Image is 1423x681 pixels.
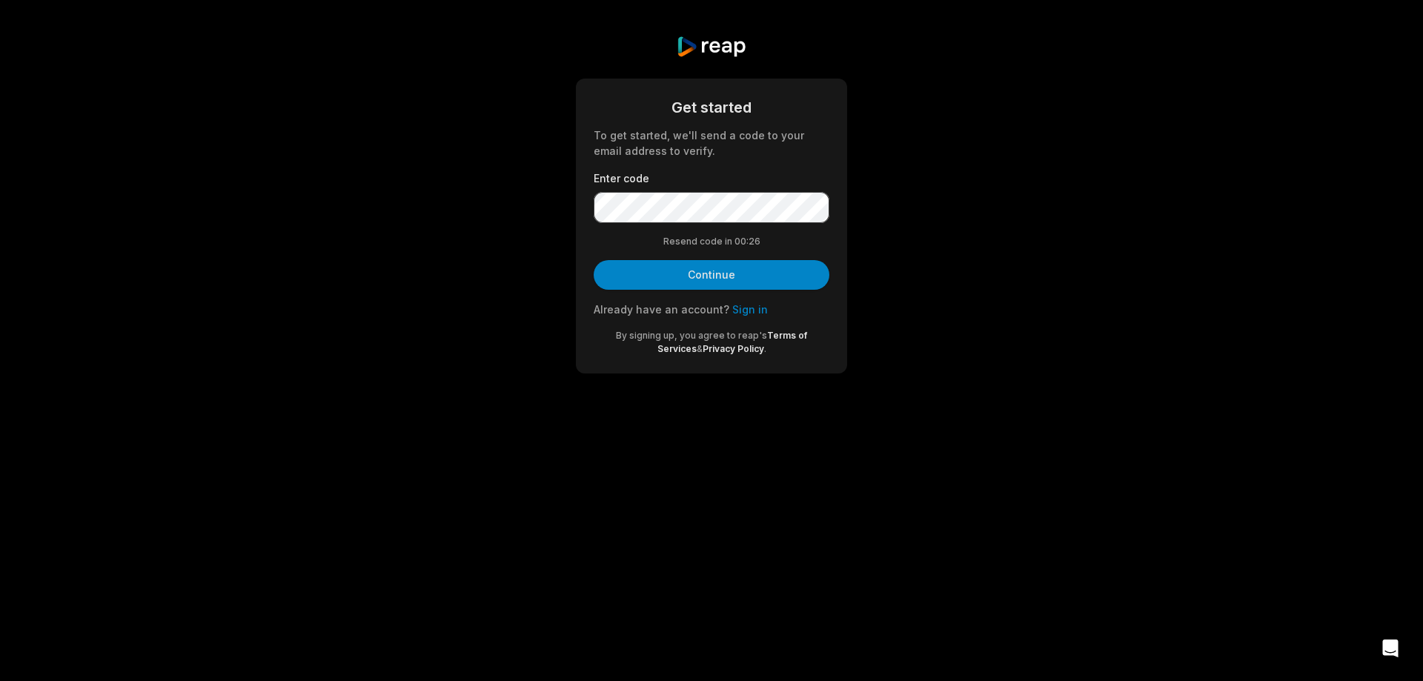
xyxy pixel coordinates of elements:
[764,343,766,354] span: .
[676,36,746,58] img: reap
[594,96,829,119] div: Get started
[594,260,829,290] button: Continue
[657,330,808,354] a: Terms of Services
[749,235,760,248] span: 26
[616,330,767,341] span: By signing up, you agree to reap's
[594,235,829,248] div: Resend code in 00:
[594,303,729,316] span: Already have an account?
[732,303,768,316] a: Sign in
[1373,631,1408,666] div: Open Intercom Messenger
[697,343,703,354] span: &
[594,170,829,186] label: Enter code
[594,127,829,159] div: To get started, we'll send a code to your email address to verify.
[703,343,764,354] a: Privacy Policy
